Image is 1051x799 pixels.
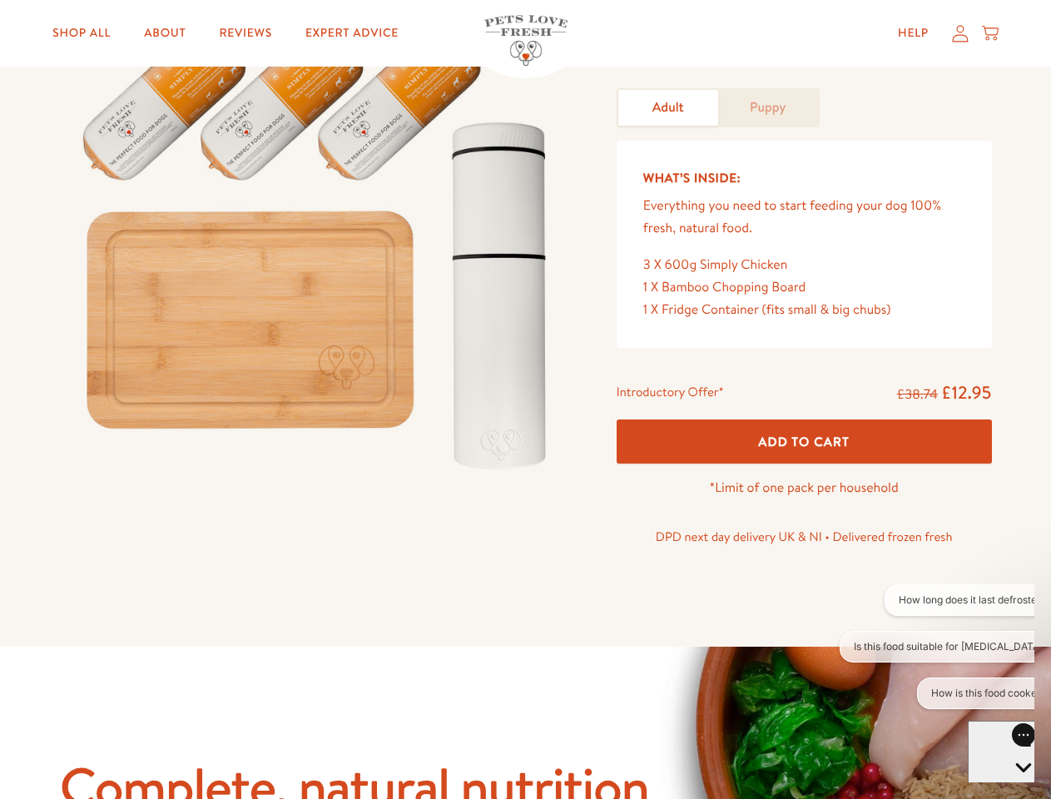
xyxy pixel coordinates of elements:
p: *Limit of one pack per household [617,477,992,499]
span: 1 X Bamboo Chopping Board [643,278,806,296]
button: How is this food cooked? [86,93,231,125]
iframe: Gorgias live chat conversation starters [831,584,1034,724]
button: Add To Cart [617,419,992,464]
p: DPD next day delivery UK & NI • Delivered frozen fresh [617,526,992,548]
a: Reviews [206,17,285,50]
div: 3 X 600g Simply Chicken [643,254,965,276]
a: About [131,17,199,50]
span: £12.95 [941,380,992,404]
span: 1346 reviews [690,52,761,70]
a: Help [885,17,942,50]
a: Expert Advice [292,17,412,50]
button: Is this food suitable for [MEDICAL_DATA]? [8,47,231,78]
a: Puppy [718,90,818,126]
span: reviews [717,52,761,70]
iframe: Gorgias live chat messenger [968,721,1034,782]
div: Introductory Offer* [617,381,724,406]
h5: What’s Inside: [643,167,965,189]
s: £38.74 [897,385,938,404]
p: Everything you need to start feeding your dog 100% fresh, natural food. [643,195,965,240]
span: Add To Cart [758,433,850,450]
a: Adult [618,90,718,126]
img: Pets Love Fresh [484,15,568,66]
a: Shop All [39,17,124,50]
div: 1 X Fridge Container (fits small & big chubs) [643,299,965,321]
